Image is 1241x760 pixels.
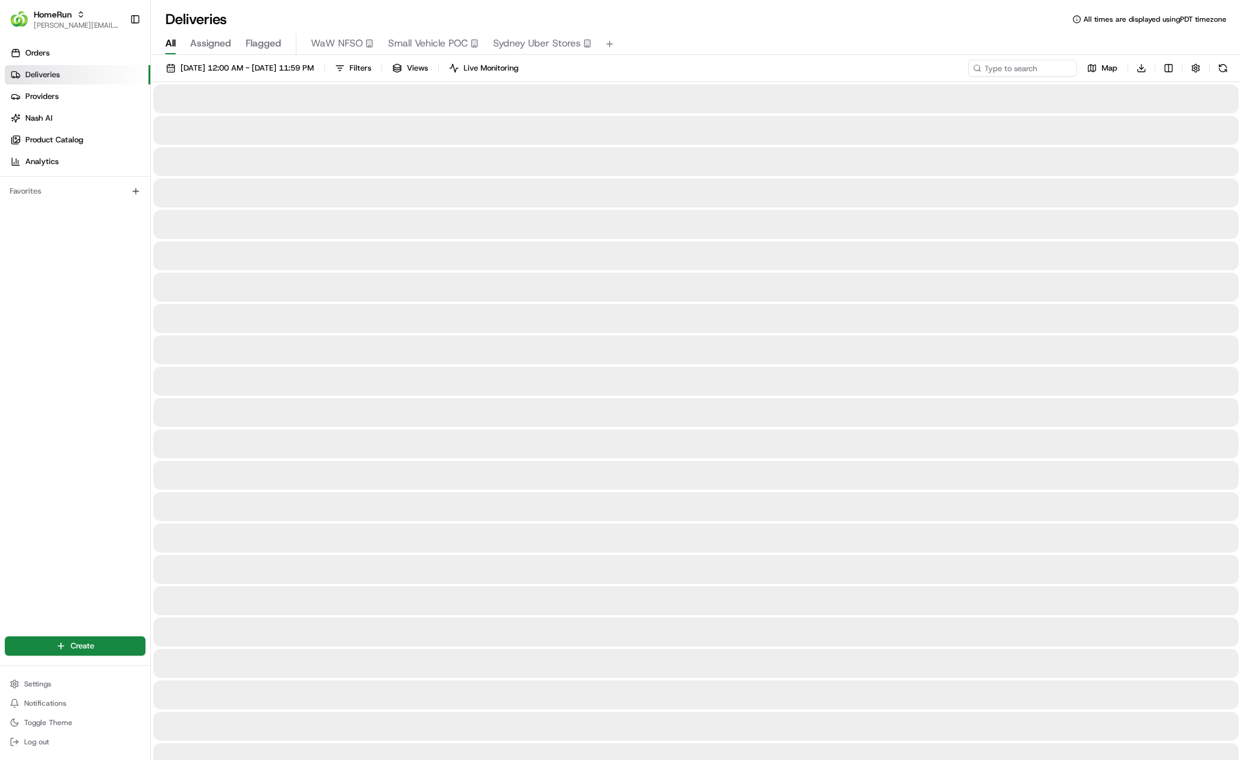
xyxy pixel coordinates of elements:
span: Notifications [24,698,66,708]
a: Orders [5,43,150,63]
span: Settings [24,679,51,689]
span: Orders [25,48,49,59]
span: Toggle Theme [24,718,72,727]
span: Map [1102,63,1117,74]
span: Deliveries [25,69,60,80]
a: Nash AI [5,109,150,128]
span: Create [71,641,94,651]
span: Log out [24,737,49,747]
button: [PERSON_NAME][EMAIL_ADDRESS][DOMAIN_NAME] [34,21,120,30]
div: Favorites [5,182,145,201]
span: Views [407,63,428,74]
span: Analytics [25,156,59,167]
button: HomeRunHomeRun[PERSON_NAME][EMAIL_ADDRESS][DOMAIN_NAME] [5,5,125,34]
span: WaW NFSO [311,36,363,51]
button: Views [387,60,433,77]
span: Flagged [246,36,281,51]
button: Map [1082,60,1123,77]
span: Product Catalog [25,135,83,145]
button: Filters [330,60,377,77]
button: Log out [5,733,145,750]
span: Providers [25,91,59,102]
button: Live Monitoring [444,60,524,77]
button: [DATE] 12:00 AM - [DATE] 11:59 PM [161,60,319,77]
span: All [165,36,176,51]
span: Small Vehicle POC [388,36,468,51]
span: Live Monitoring [464,63,518,74]
span: Filters [349,63,371,74]
button: Toggle Theme [5,714,145,731]
h1: Deliveries [165,10,227,29]
a: Product Catalog [5,130,150,150]
span: Sydney Uber Stores [493,36,581,51]
span: All times are displayed using PDT timezone [1083,14,1227,24]
button: Settings [5,676,145,692]
img: HomeRun [10,10,29,29]
button: Create [5,636,145,656]
button: HomeRun [34,8,72,21]
button: Refresh [1214,60,1231,77]
a: Analytics [5,152,150,171]
input: Type to search [968,60,1077,77]
span: [DATE] 12:00 AM - [DATE] 11:59 PM [180,63,314,74]
a: Providers [5,87,150,106]
a: Deliveries [5,65,150,84]
span: Nash AI [25,113,53,124]
button: Notifications [5,695,145,712]
span: Assigned [190,36,231,51]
